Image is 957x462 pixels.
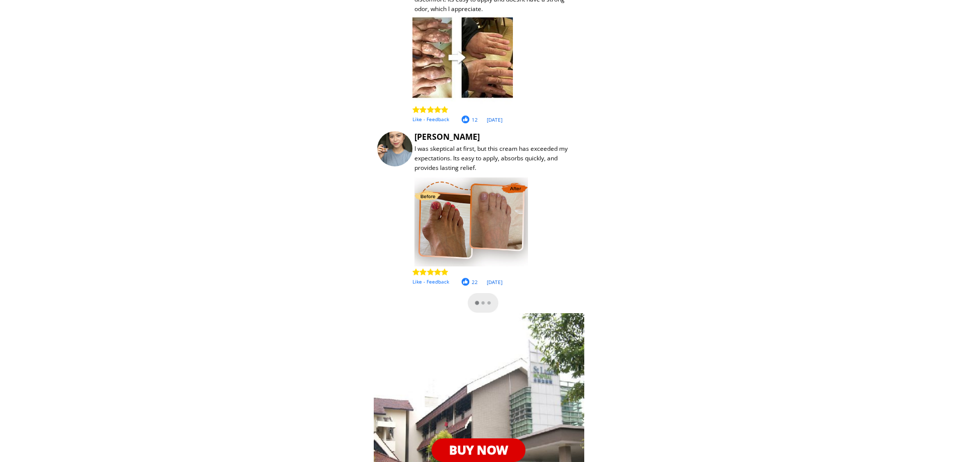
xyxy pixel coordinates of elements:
[414,131,650,144] div: [PERSON_NAME]
[431,438,526,462] p: BUY NOW
[472,278,707,286] div: 22 [DATE]
[414,144,574,173] div: I was skeptical at first, but this cream has exceeded my expectations. Its easy to apply, absorbs...
[412,115,648,123] div: Like - Feedback
[472,116,707,124] div: 12 [DATE]
[412,278,648,286] div: Like - Feedback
